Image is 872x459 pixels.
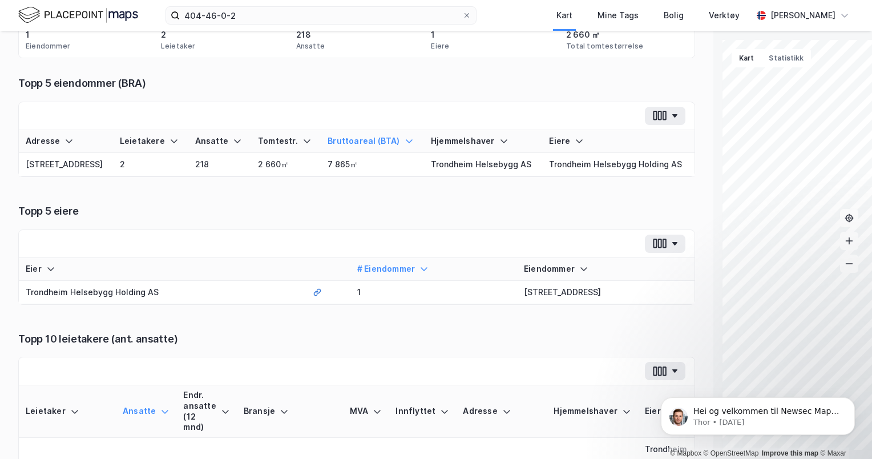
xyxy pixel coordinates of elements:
[463,406,540,417] div: Adresse
[296,28,311,42] div: 218
[258,136,314,147] div: Tomtestr.
[26,264,299,275] div: Eier
[296,42,325,51] div: Ansatte
[350,281,517,304] td: 1
[770,9,835,22] div: [PERSON_NAME]
[18,5,138,25] img: logo.f888ab2527a4732fd821a326f86c7f29.svg
[431,42,449,51] div: Eiere
[704,449,759,457] a: OpenStreetMap
[123,406,169,417] div: Ansatte
[524,264,688,275] div: Eiendommer
[26,406,109,417] div: Leietaker
[542,153,695,176] td: Trondheim Helsebygg Holding AS
[431,136,535,147] div: Hjemmelshaver
[26,42,70,51] div: Eiendommer
[19,153,113,176] td: [STREET_ADDRESS]
[664,9,684,22] div: Bolig
[180,7,462,24] input: Søk på adresse, matrikkel, gårdeiere, leietakere eller personer
[251,153,321,176] td: 2 660㎡
[554,406,631,417] div: Hjemmelshaver
[161,42,196,51] div: Leietaker
[566,42,643,51] div: Total tomtestørrelse
[120,136,181,147] div: Leietakere
[732,49,761,67] button: Kart
[395,406,449,417] div: Innflyttet
[762,449,818,457] a: Improve this map
[328,136,417,147] div: Bruttoareal (BTA)
[517,281,695,304] td: [STREET_ADDRESS]
[424,153,542,176] td: Trondheim Helsebygg AS
[19,281,306,304] td: Trondheim Helsebygg Holding AS
[761,49,811,67] button: Statistikk
[566,28,600,42] div: 2 660 ㎡
[183,390,229,433] div: Endr. ansatte (12 mnd)
[709,9,740,22] div: Verktøy
[188,153,251,176] td: 218
[321,153,424,176] td: 7 865㎡
[244,406,336,417] div: Bransje
[18,332,695,346] div: Topp 10 leietakere (ant. ansatte)
[18,204,695,218] div: Topp 5 eiere
[644,373,872,453] iframe: Intercom notifications message
[26,28,30,42] div: 1
[26,136,106,147] div: Adresse
[113,153,188,176] td: 2
[357,264,510,275] div: # Eiendommer
[670,449,701,457] a: Mapbox
[431,28,435,42] div: 1
[195,136,244,147] div: Ansatte
[549,136,688,147] div: Eiere
[18,76,695,90] div: Topp 5 eiendommer (BRA)
[350,406,382,417] div: MVA
[556,9,572,22] div: Kart
[161,28,166,42] div: 2
[598,9,639,22] div: Mine Tags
